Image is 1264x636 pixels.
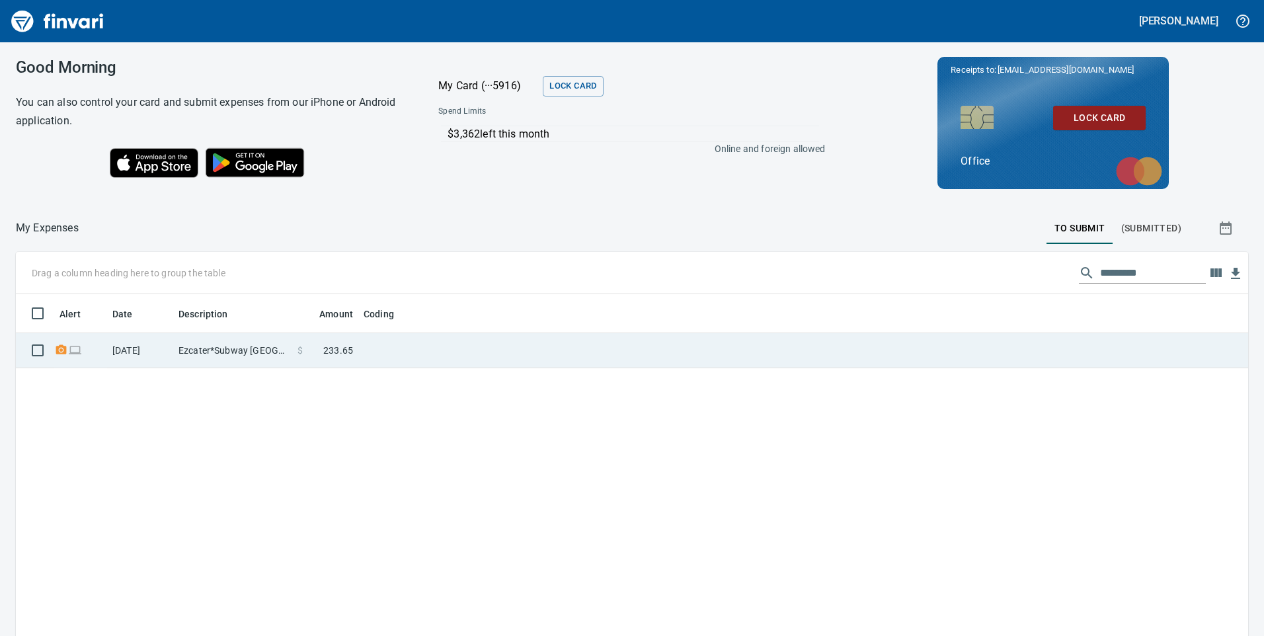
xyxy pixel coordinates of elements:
[364,306,411,322] span: Coding
[1064,110,1135,126] span: Lock Card
[1109,150,1169,192] img: mastercard.svg
[438,105,654,118] span: Spend Limits
[59,306,98,322] span: Alert
[951,63,1156,77] p: Receipts to:
[428,142,825,155] p: Online and foreign allowed
[32,266,225,280] p: Drag a column heading here to group the table
[112,306,133,322] span: Date
[297,344,303,357] span: $
[323,344,353,357] span: 233.65
[448,126,818,142] p: $3,362 left this month
[112,306,150,322] span: Date
[1136,11,1222,31] button: [PERSON_NAME]
[68,346,82,354] span: Online transaction
[110,148,198,178] img: Download on the App Store
[438,78,537,94] p: My Card (···5916)
[1139,14,1218,28] h5: [PERSON_NAME]
[59,306,81,322] span: Alert
[178,306,245,322] span: Description
[198,141,312,184] img: Get it on Google Play
[543,76,603,97] button: Lock Card
[1121,220,1181,237] span: (Submitted)
[16,220,79,236] p: My Expenses
[302,306,353,322] span: Amount
[16,220,79,236] nav: breadcrumb
[1206,263,1226,283] button: Choose columns to display
[961,153,1146,169] p: Office
[1054,220,1105,237] span: To Submit
[364,306,394,322] span: Coding
[8,5,107,37] img: Finvari
[1226,264,1245,284] button: Download Table
[549,79,596,94] span: Lock Card
[107,333,173,368] td: [DATE]
[173,333,292,368] td: Ezcater*Subway [GEOGRAPHIC_DATA] [GEOGRAPHIC_DATA]
[319,306,353,322] span: Amount
[996,63,1135,76] span: [EMAIL_ADDRESS][DOMAIN_NAME]
[16,93,405,130] h6: You can also control your card and submit expenses from our iPhone or Android application.
[1053,106,1146,130] button: Lock Card
[178,306,228,322] span: Description
[16,58,405,77] h3: Good Morning
[54,346,68,354] span: Receipt Required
